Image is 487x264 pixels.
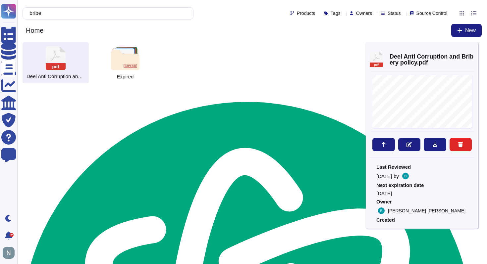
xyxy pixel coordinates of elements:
span: Expired [117,74,134,79]
span: Status [388,11,401,16]
span: Last Reviewed [376,164,468,169]
span: Owner [376,199,468,204]
span: Next expiration date [376,183,468,188]
input: Search by keywords [26,8,187,19]
span: [PERSON_NAME] [PERSON_NAME] [388,208,465,213]
img: user [3,247,15,259]
button: Download [424,138,446,151]
span: Products [297,11,315,16]
img: user [402,173,409,179]
span: New [465,28,476,33]
div: by [376,173,468,179]
button: Delete [450,138,472,151]
span: Source Control [416,11,447,16]
span: Tags [331,11,341,16]
button: user [1,245,19,260]
span: Home [23,25,47,35]
span: [DATE] [376,191,468,196]
span: Owners [356,11,372,16]
button: New [451,24,482,37]
button: Edit [398,138,421,151]
img: folder [111,47,139,70]
span: Created [376,217,468,222]
span: [DATE] [376,174,392,179]
img: user [378,207,385,214]
div: 9+ [10,233,14,237]
span: Deel Anti Corruption and Bribery policy.pdf [27,73,85,79]
button: Move to... [372,138,395,151]
span: Deel Anti Corruption and Bribery policy.pdf [390,54,474,66]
